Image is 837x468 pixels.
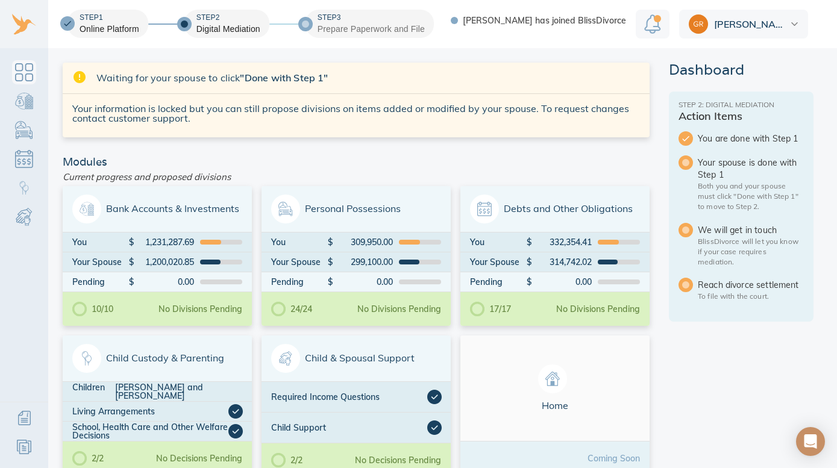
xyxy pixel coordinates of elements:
span: You are done with Step 1 [698,133,804,145]
div: $ [328,258,334,266]
div: 2/2 [271,453,303,467]
div: Online Platform [80,23,139,35]
span: Home [470,364,640,412]
div: 0.00 [135,278,194,286]
span: Personal Possessions [271,195,441,223]
div: 309,950.00 [334,238,393,246]
div: Dashboard [669,63,813,77]
div: 10/10 [72,302,113,316]
a: Debts & Obligations [12,147,36,171]
div: No Divisions Pending [556,305,640,313]
div: 0.00 [334,278,393,286]
p: To file with the court. [698,291,804,301]
span: Child Custody & Parenting [72,344,242,373]
img: dropdown.svg [791,22,798,26]
a: Personal PossessionsYou$309,950.00Your Spouse$299,100.00Pending$0.0024/24No Divisions Pending [262,186,451,326]
a: Child Custody & Parenting [12,176,36,200]
div: $ [129,258,135,266]
div: Your Spouse [470,258,527,266]
a: Bank Accounts & InvestmentsYou$1,231,287.69Your Spouse$1,200,020.85Pending$0.0010/10No Divisions ... [63,186,252,326]
span: We will get in touch [698,224,804,236]
span: Reach divorce settlement [698,279,804,291]
div: Open Intercom Messenger [796,427,825,456]
div: Children [72,383,115,400]
div: Pending [470,278,527,286]
span: [PERSON_NAME] [714,19,788,29]
div: Current progress and proposed divisions [58,167,654,186]
div: Step 3 [318,13,425,23]
div: $ [328,278,334,286]
div: 1,200,020.85 [135,258,194,266]
div: Coming Soon [588,454,640,463]
span: Debts and Other Obligations [470,195,640,223]
a: Personal Possessions [12,118,36,142]
a: Resources [12,435,36,459]
div: 0.00 [533,278,592,286]
div: [PERSON_NAME] and [PERSON_NAME] [115,383,243,400]
img: Notification [644,14,661,34]
div: 299,100.00 [334,258,393,266]
div: 1,231,287.69 [135,238,194,246]
div: $ [527,278,533,286]
div: Digital Mediation [196,23,260,35]
span: Child & Spousal Support [271,344,441,373]
img: 9f1c3e572e8169d7b9fba609975e2620 [689,14,708,34]
a: Bank Accounts & Investments [12,89,36,113]
div: Your information is locked but you can still propose divisions on items added or modified by your... [63,94,650,137]
div: $ [527,238,533,246]
span: Your spouse is done with Step 1 [698,157,804,181]
a: Dashboard [12,60,36,84]
div: 2/2 [72,451,104,466]
div: 17/17 [470,302,511,316]
span: Bank Accounts & Investments [72,195,242,223]
div: Waiting for your spouse to click [96,71,640,85]
div: No Divisions Pending [357,305,441,313]
div: No Decisions Pending [355,456,441,464]
div: Step 1 [80,13,139,23]
div: Your Spouse [72,258,129,266]
div: You [72,238,129,246]
div: 314,742.02 [533,258,592,266]
a: Additional Information [12,406,36,430]
div: Your Spouse [271,258,328,266]
div: 24/24 [271,302,312,316]
a: Debts and Other ObligationsYou$332,354.41Your Spouse$314,742.02Pending$0.0017/17No Divisions Pending [460,186,650,326]
div: No Divisions Pending [158,305,242,313]
div: You [271,238,328,246]
p: BlissDivorce will let you know if your case requires mediation. [698,236,804,267]
div: School, Health Care and Other Welfare Decisions [72,423,228,440]
div: Pending [271,278,328,286]
strong: "Done with Step 1" [240,72,328,84]
div: Action Items [679,111,804,122]
div: $ [328,238,334,246]
div: Step 2: Digital Mediation [679,101,804,108]
div: Pending [72,278,129,286]
div: Required Income Questions [271,390,427,404]
div: No Decisions Pending [156,454,242,463]
div: You [470,238,527,246]
div: Child Support [271,420,427,435]
div: $ [129,238,135,246]
div: Modules [58,157,654,167]
div: $ [527,258,533,266]
div: 332,354.41 [533,238,592,246]
div: Step 2 [196,13,260,23]
span: [PERSON_NAME] has joined BlissDivorce [463,16,626,25]
div: Prepare Paperwork and File [318,23,425,35]
div: Living Arrangements [72,404,228,419]
p: Both you and your spouse must click "Done with Step 1" to move to Step 2. [698,181,804,211]
div: $ [129,278,135,286]
a: Child & Spousal Support [12,205,36,229]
